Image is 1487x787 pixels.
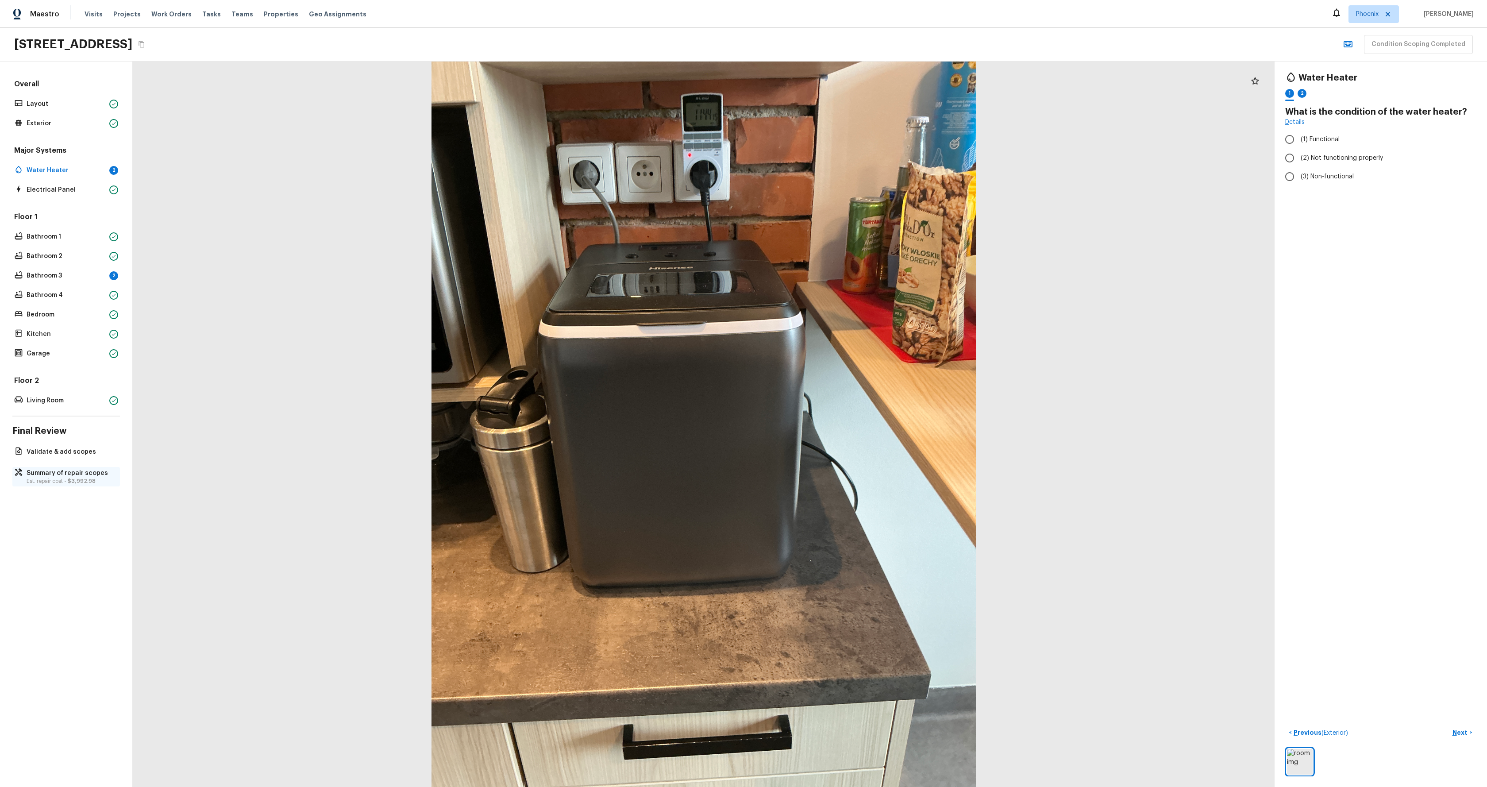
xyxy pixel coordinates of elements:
[27,100,106,108] p: Layout
[27,448,115,456] p: Validate & add scopes
[109,271,118,280] div: 2
[27,396,106,405] p: Living Room
[27,271,106,280] p: Bathroom 3
[12,425,120,437] h4: Final Review
[27,291,106,300] p: Bathroom 4
[264,10,298,19] span: Properties
[1298,72,1357,84] h4: Water Heater
[85,10,103,19] span: Visits
[1452,728,1469,737] p: Next
[109,166,118,175] div: 2
[27,119,106,128] p: Exterior
[1285,725,1352,740] button: <Previous(Exterior)
[309,10,366,19] span: Geo Assignments
[27,330,106,339] p: Kitchen
[27,185,106,194] p: Electrical Panel
[231,10,253,19] span: Teams
[1420,10,1474,19] span: [PERSON_NAME]
[27,166,106,175] p: Water Heater
[1321,730,1348,736] span: ( Exterior )
[27,349,106,358] p: Garage
[27,469,115,478] p: Summary of repair scopes
[136,39,147,50] button: Copy Address
[1285,118,1305,127] a: Details
[14,36,132,52] h2: [STREET_ADDRESS]
[12,79,120,91] h5: Overall
[1301,154,1383,162] span: (2) Not functioning properly
[113,10,141,19] span: Projects
[12,212,120,224] h5: Floor 1
[1301,172,1354,181] span: (3) Non-functional
[1292,728,1348,737] p: Previous
[1298,89,1306,98] div: 2
[68,478,96,484] span: $3,992.98
[1356,10,1379,19] span: Phoenix
[151,10,192,19] span: Work Orders
[27,478,115,485] p: Est. repair cost -
[1448,725,1476,740] button: Next>
[202,11,221,17] span: Tasks
[12,146,120,157] h5: Major Systems
[1287,749,1313,775] img: room img
[30,10,59,19] span: Maestro
[12,376,120,387] h5: Floor 2
[27,310,106,319] p: Bedroom
[27,232,106,241] p: Bathroom 1
[1301,135,1340,144] span: (1) Functional
[1285,89,1294,98] div: 1
[1285,106,1476,118] h4: What is the condition of the water heater?
[27,252,106,261] p: Bathroom 2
